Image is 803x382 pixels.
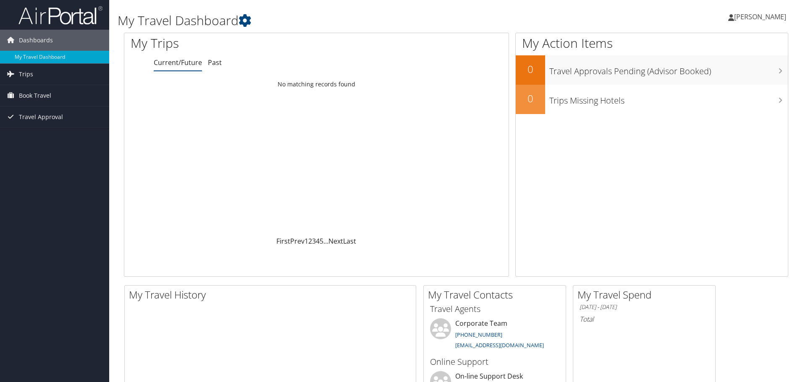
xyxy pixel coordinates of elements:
[308,236,312,246] a: 2
[276,236,290,246] a: First
[428,288,566,302] h2: My Travel Contacts
[328,236,343,246] a: Next
[208,58,222,67] a: Past
[19,85,51,106] span: Book Travel
[19,64,33,85] span: Trips
[304,236,308,246] a: 1
[455,331,502,338] a: [PHONE_NUMBER]
[290,236,304,246] a: Prev
[343,236,356,246] a: Last
[516,34,788,52] h1: My Action Items
[516,85,788,114] a: 0Trips Missing Hotels
[323,236,328,246] span: …
[430,356,559,368] h3: Online Support
[516,55,788,85] a: 0Travel Approvals Pending (Advisor Booked)
[118,12,569,29] h1: My Travel Dashboard
[580,314,709,324] h6: Total
[549,61,788,77] h3: Travel Approvals Pending (Advisor Booked)
[154,58,202,67] a: Current/Future
[19,30,53,51] span: Dashboards
[577,288,715,302] h2: My Travel Spend
[320,236,323,246] a: 5
[430,303,559,315] h3: Travel Agents
[18,5,102,25] img: airportal-logo.png
[734,12,786,21] span: [PERSON_NAME]
[131,34,342,52] h1: My Trips
[19,107,63,127] span: Travel Approval
[728,4,795,29] a: [PERSON_NAME]
[312,236,316,246] a: 3
[124,77,509,92] td: No matching records found
[516,91,545,106] h2: 0
[516,62,545,76] h2: 0
[426,318,564,353] li: Corporate Team
[129,288,416,302] h2: My Travel History
[316,236,320,246] a: 4
[549,91,788,107] h3: Trips Missing Hotels
[580,303,709,311] h6: [DATE] - [DATE]
[455,341,544,349] a: [EMAIL_ADDRESS][DOMAIN_NAME]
